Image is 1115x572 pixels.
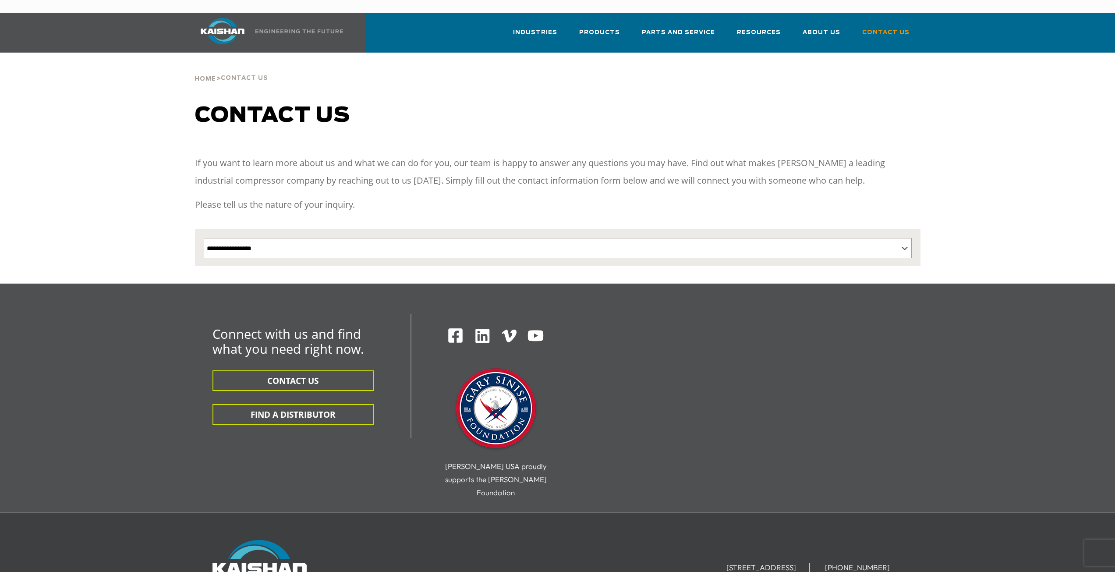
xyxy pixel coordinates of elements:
[642,28,715,38] span: Parts and Service
[513,28,557,38] span: Industries
[221,75,268,81] span: Contact Us
[737,28,781,38] span: Resources
[737,21,781,51] a: Resources
[195,53,268,86] div: >
[212,404,374,425] button: FIND A DISTRIBUTOR
[255,29,343,33] img: Engineering the future
[803,21,840,51] a: About Us
[862,21,910,51] a: Contact Us
[579,28,620,38] span: Products
[190,13,345,53] a: Kaishan USA
[195,76,216,82] span: Home
[527,327,544,345] img: Youtube
[713,563,810,572] li: [STREET_ADDRESS]
[579,21,620,51] a: Products
[502,330,517,342] img: Vimeo
[803,28,840,38] span: About Us
[212,325,364,357] span: Connect with us and find what you need right now.
[190,18,255,44] img: kaishan logo
[452,366,540,453] img: Gary Sinise Foundation
[212,370,374,391] button: CONTACT US
[862,28,910,38] span: Contact Us
[195,196,920,213] p: Please tell us the nature of your inquiry.
[195,75,216,82] a: Home
[447,327,464,344] img: Facebook
[513,21,557,51] a: Industries
[474,327,491,345] img: Linkedin
[812,563,903,572] li: [PHONE_NUMBER]
[642,21,715,51] a: Parts and Service
[195,154,920,189] p: If you want to learn more about us and what we can do for you, our team is happy to answer any qu...
[445,462,547,497] span: [PERSON_NAME] USA proudly supports the [PERSON_NAME] Foundation
[195,105,350,126] span: Contact us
